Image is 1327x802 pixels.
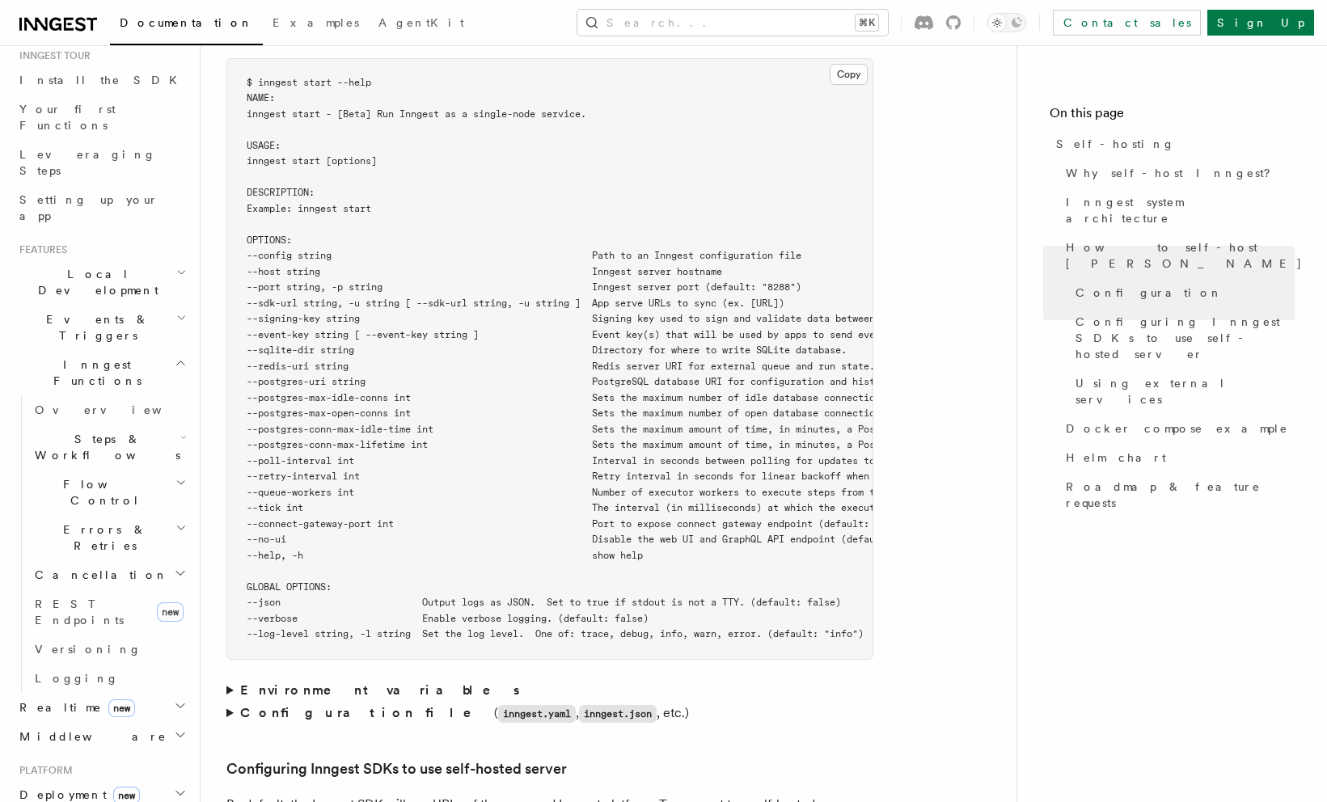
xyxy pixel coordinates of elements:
[19,74,187,87] span: Install the SDK
[13,65,190,95] a: Install the SDK
[1056,136,1175,152] span: Self-hosting
[247,313,994,324] span: --signing-key string Signing key used to sign and validate data between the server and apps.
[28,476,175,509] span: Flow Control
[13,305,190,350] button: Events & Triggers
[28,589,190,635] a: REST Endpointsnew
[579,705,657,723] code: inngest.json
[1076,314,1295,362] span: Configuring Inngest SDKs to use self-hosted server
[1059,188,1295,233] a: Inngest system architecture
[1059,443,1295,472] a: Helm chart
[247,487,1005,498] span: --queue-workers int Number of executor workers to execute steps from the queue (default: 100)
[247,613,649,624] span: --verbose Enable verbose logging. (default: false)
[13,140,190,185] a: Leveraging Steps
[247,597,841,608] span: --json Output logs as JSON. Set to true if stdout is not a TTY. (default: false)
[856,15,878,31] kbd: ⌘K
[110,5,263,45] a: Documentation
[247,281,801,293] span: --port string, -p string Inngest server port (default: "8288")
[247,424,1124,435] span: --postgres-conn-max-idle-time int Sets the maximum amount of time, in minutes, a PostgreSQL conne...
[1059,158,1295,188] a: Why self-host Inngest?
[13,728,167,745] span: Middleware
[247,407,1215,419] span: --postgres-max-open-conns int Sets the maximum number of open database connections allowed in the...
[263,5,369,44] a: Examples
[35,403,201,416] span: Overview
[247,203,371,214] span: Example: inngest start
[247,534,932,545] span: --no-ui Disable the web UI and GraphQL API endpoint (default: false)
[1059,472,1295,517] a: Roadmap & feature requests
[35,672,119,685] span: Logging
[1066,420,1288,437] span: Docker compose example
[247,329,977,340] span: --event-key string [ --event-key string ] Event key(s) that will be used by apps to send events t...
[28,424,190,470] button: Steps & Workflows
[247,234,292,246] span: OPTIONS:
[1069,369,1295,414] a: Using external services
[247,518,903,530] span: --connect-gateway-port int Port to expose connect gateway endpoint (default: 8289)
[247,550,643,561] span: --help, -h show help
[1059,233,1295,278] a: How to self-host [PERSON_NAME]
[13,95,190,140] a: Your first Functions
[226,702,873,725] summary: Configuration file(inngest.yaml,inngest.json, etc.)
[13,699,135,715] span: Realtime
[1066,165,1282,181] span: Why self-host Inngest?
[247,187,315,198] span: DESCRIPTION:
[247,92,275,103] span: NAME:
[1066,239,1303,272] span: How to self-host [PERSON_NAME]
[247,376,1130,387] span: --postgres-uri string PostgreSQL database URI for configuration and history persistence. Defaults...
[1069,278,1295,307] a: Configuration
[247,77,371,88] span: $ inngest start --help
[19,193,158,222] span: Setting up your app
[226,679,873,702] summary: Environment variables
[157,602,184,622] span: new
[28,635,190,664] a: Versioning
[1066,450,1166,466] span: Helm chart
[247,344,847,356] span: --sqlite-dir string Directory for where to write SQLite database.
[240,682,522,698] strong: Environment variables
[28,567,168,583] span: Cancellation
[247,298,784,309] span: --sdk-url string, -u string [ --sdk-url string, -u string ] App serve URLs to sync (ex. [URL])
[247,155,377,167] span: inngest start [options]
[13,693,190,722] button: Realtimenew
[13,722,190,751] button: Middleware
[108,699,135,717] span: new
[13,395,190,693] div: Inngest Functions
[35,597,124,627] span: REST Endpoints
[247,266,722,277] span: --host string Inngest server hostname
[13,357,175,389] span: Inngest Functions
[120,16,253,29] span: Documentation
[247,581,332,593] span: GLOBAL OPTIONS:
[13,764,73,777] span: Platform
[247,250,801,261] span: --config string Path to an Inngest configuration file
[13,266,176,298] span: Local Development
[577,10,888,36] button: Search...⌘K
[28,560,190,589] button: Cancellation
[13,49,91,62] span: Inngest tour
[28,395,190,424] a: Overview
[378,16,464,29] span: AgentKit
[1207,10,1314,36] a: Sign Up
[247,140,281,151] span: USAGE:
[987,13,1026,32] button: Toggle dark mode
[498,705,576,723] code: inngest.yaml
[247,628,864,639] span: --log-level string, -l string Set the log level. One of: trace, debug, info, warn, error. (defaul...
[247,455,977,466] span: --poll-interval int Interval in seconds between polling for updates to apps (default: 0)
[247,392,1164,403] span: --postgres-max-idle-conns int Sets the maximum number of idle database connections in the Postgre...
[1059,414,1295,443] a: Docker compose example
[369,5,474,44] a: AgentKit
[1053,10,1201,36] a: Contact sales
[1050,129,1295,158] a: Self-hosting
[13,243,67,256] span: Features
[226,758,567,780] a: Configuring Inngest SDKs to use self-hosted server
[28,515,190,560] button: Errors & Retries
[35,643,142,656] span: Versioning
[830,64,868,85] button: Copy
[1076,375,1295,407] span: Using external services
[28,521,175,554] span: Errors & Retries
[1076,285,1223,301] span: Configuration
[1069,307,1295,369] a: Configuring Inngest SDKs to use self-hosted server
[13,185,190,230] a: Setting up your app
[13,350,190,395] button: Inngest Functions
[13,311,176,344] span: Events & Triggers
[28,470,190,515] button: Flow Control
[247,471,1169,482] span: --retry-interval int Retry interval in seconds for linear backoff when retrying functions - must ...
[28,664,190,693] a: Logging
[1066,479,1295,511] span: Roadmap & feature requests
